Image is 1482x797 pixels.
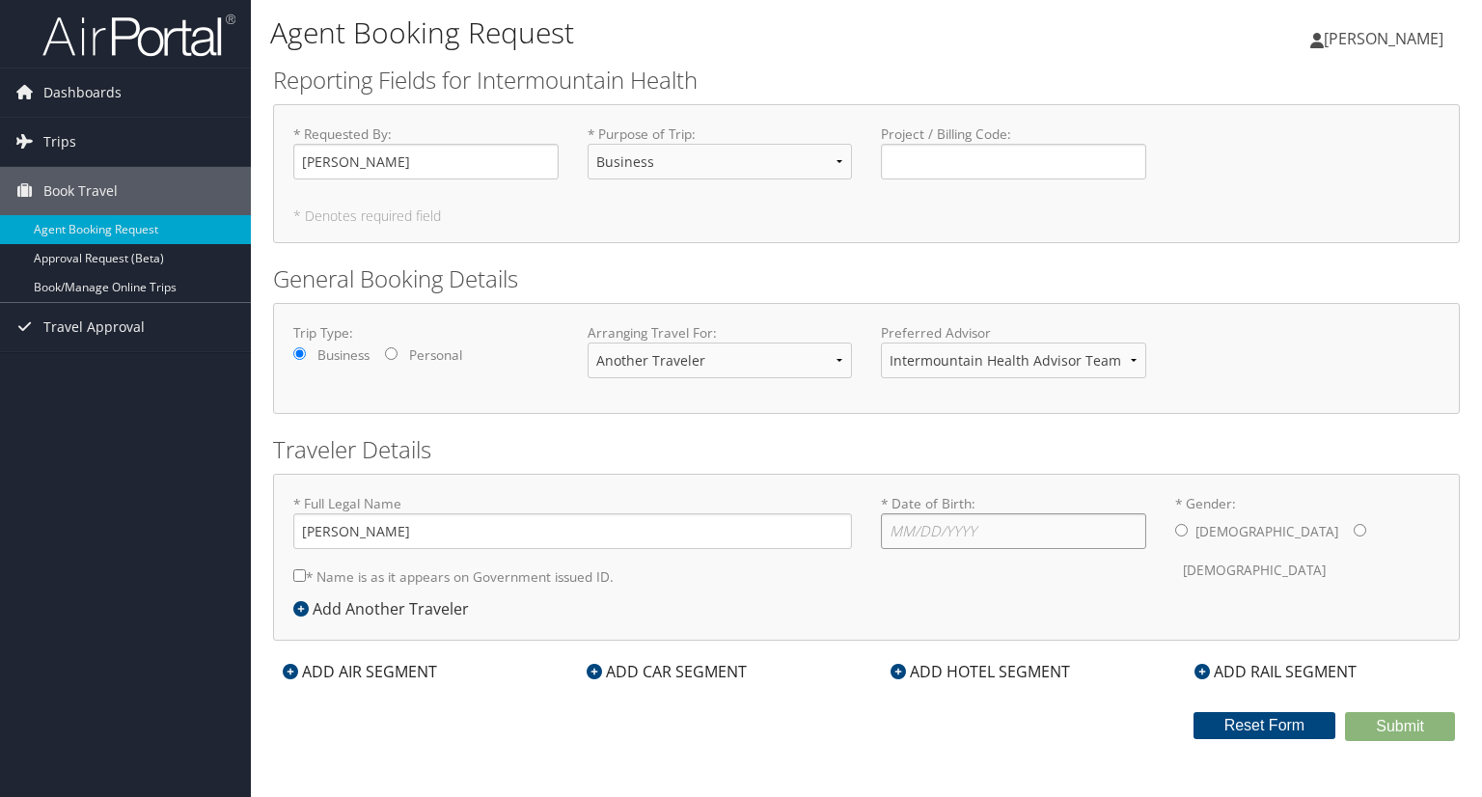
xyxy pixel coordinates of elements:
div: ADD RAIL SEGMENT [1185,660,1366,683]
label: Preferred Advisor [881,323,1146,343]
span: Dashboards [43,69,122,117]
h2: Traveler Details [273,433,1460,466]
label: Arranging Travel For: [588,323,853,343]
label: Business [317,345,370,365]
label: * Purpose of Trip : [588,124,853,195]
h1: Agent Booking Request [270,13,1065,53]
span: [PERSON_NAME] [1324,28,1443,49]
label: * Name is as it appears on Government issued ID. [293,559,614,594]
a: [PERSON_NAME] [1310,10,1463,68]
span: Book Travel [43,167,118,215]
label: [DEMOGRAPHIC_DATA] [1183,552,1326,589]
div: ADD AIR SEGMENT [273,660,447,683]
label: * Gender: [1175,494,1441,590]
h2: Reporting Fields for Intermountain Health [273,64,1460,96]
span: Trips [43,118,76,166]
input: * Requested By: [293,144,559,179]
label: * Date of Birth: [881,494,1146,549]
div: Add Another Traveler [293,597,479,620]
input: Project / Billing Code: [881,144,1146,179]
button: Reset Form [1194,712,1336,739]
div: ADD HOTEL SEGMENT [881,660,1080,683]
input: * Date of Birth: [881,513,1146,549]
label: * Requested By : [293,124,559,179]
input: * Name is as it appears on Government issued ID. [293,569,306,582]
button: Submit [1345,712,1455,741]
div: ADD CAR SEGMENT [577,660,756,683]
label: Trip Type: [293,323,559,343]
span: Travel Approval [43,303,145,351]
input: * Gender:[DEMOGRAPHIC_DATA][DEMOGRAPHIC_DATA] [1175,524,1188,536]
h2: General Booking Details [273,262,1460,295]
label: [DEMOGRAPHIC_DATA] [1195,513,1338,550]
input: * Full Legal Name [293,513,852,549]
img: airportal-logo.png [42,13,235,58]
label: Project / Billing Code : [881,124,1146,179]
h5: * Denotes required field [293,209,1440,223]
input: * Gender:[DEMOGRAPHIC_DATA][DEMOGRAPHIC_DATA] [1354,524,1366,536]
label: Personal [409,345,462,365]
select: * Purpose of Trip: [588,144,853,179]
label: * Full Legal Name [293,494,852,549]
